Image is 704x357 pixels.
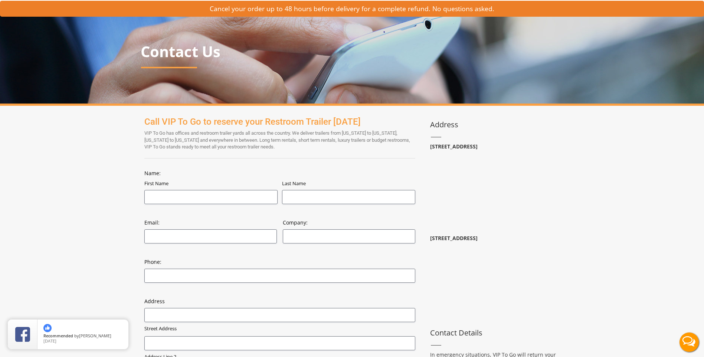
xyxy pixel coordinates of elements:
[144,170,161,177] legend: Name:
[144,325,415,332] label: Street Address
[43,324,52,332] img: thumbs up icon
[430,143,478,150] b: [STREET_ADDRESS]
[79,333,111,338] span: [PERSON_NAME]
[43,338,56,344] span: [DATE]
[15,327,30,342] img: Review Rating
[144,258,415,266] label: Phone:
[430,235,478,242] b: [STREET_ADDRESS]
[144,298,165,305] legend: Address
[283,219,415,226] label: Company:
[43,333,73,338] span: Recommended
[674,327,704,357] button: Live Chat
[144,117,415,127] h1: Call VIP To Go to reserve your Restroom Trailer [DATE]
[430,329,564,337] h3: Contact Details
[43,334,122,339] span: by
[141,43,564,60] p: Contact Us
[144,117,415,151] div: VIP To Go has offices and restroom trailer yards all across the country. We deliver trailers from...
[144,180,278,187] label: First Name
[282,180,415,187] label: Last Name
[430,121,564,129] h3: Address
[144,219,277,226] label: Email:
